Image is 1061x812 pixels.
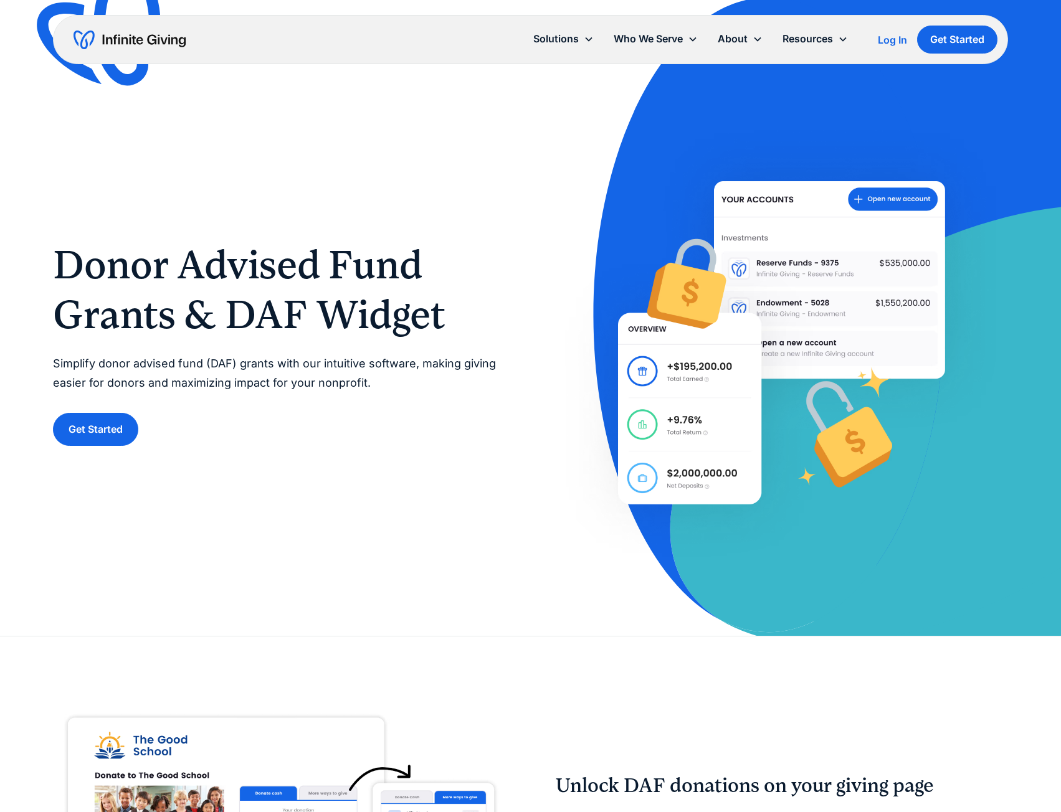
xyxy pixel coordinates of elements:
div: Who We Serve [604,26,708,52]
div: Solutions [523,26,604,52]
a: Log In [878,32,907,47]
h2: Unlock DAF donations on your giving page [556,774,1008,798]
div: Solutions [533,31,579,47]
h1: Donor Advised Fund Grants & DAF Widget [53,240,505,339]
div: About [718,31,748,47]
a: home [74,30,186,50]
div: Resources [773,26,858,52]
p: Simplify donor advised fund (DAF) grants with our intuitive software, making giving easier for do... [53,354,505,392]
div: About [708,26,773,52]
div: Resources [783,31,833,47]
div: Who We Serve [614,31,683,47]
img: Help donors easily give DAF grants to your nonprofit with Infinite Giving’s Donor Advised Fund so... [556,120,1007,566]
div: Log In [878,35,907,45]
a: Get Started [53,413,138,446]
a: Get Started [917,26,997,54]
